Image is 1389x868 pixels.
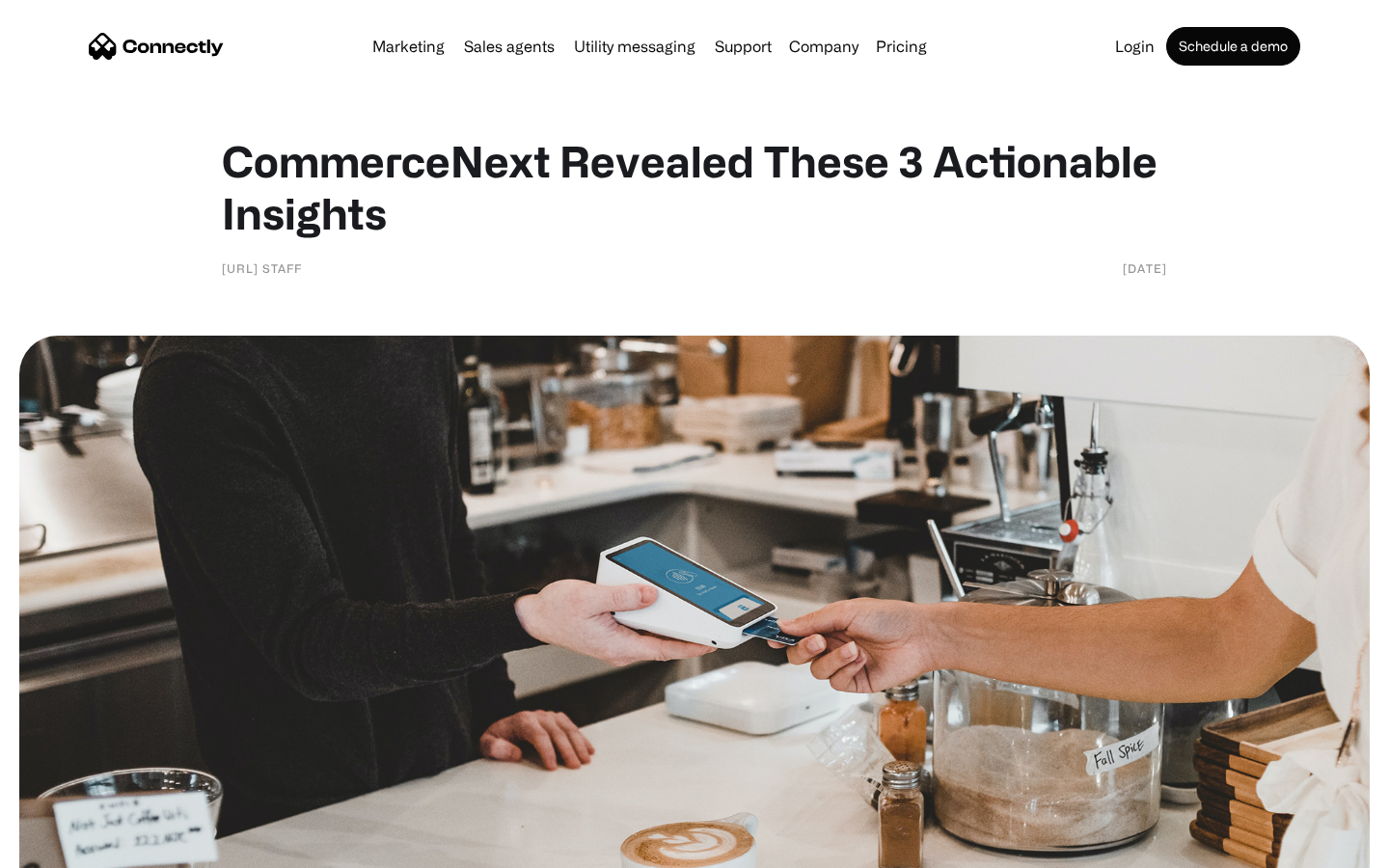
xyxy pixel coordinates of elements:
[707,39,779,54] a: Support
[89,32,224,61] a: home
[868,39,935,54] a: Pricing
[783,33,864,60] div: Company
[456,39,562,54] a: Sales agents
[222,258,302,278] div: [URL] Staff
[1107,39,1162,54] a: Login
[566,39,703,54] a: Utility messaging
[222,135,1167,239] h1: CommerceNext Revealed These 3 Actionable Insights
[365,39,452,54] a: Marketing
[1123,258,1167,278] div: [DATE]
[789,33,858,60] div: Company
[19,834,116,861] aside: Language selected: English
[1166,27,1300,66] a: Schedule a demo
[39,834,116,861] ul: Language list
